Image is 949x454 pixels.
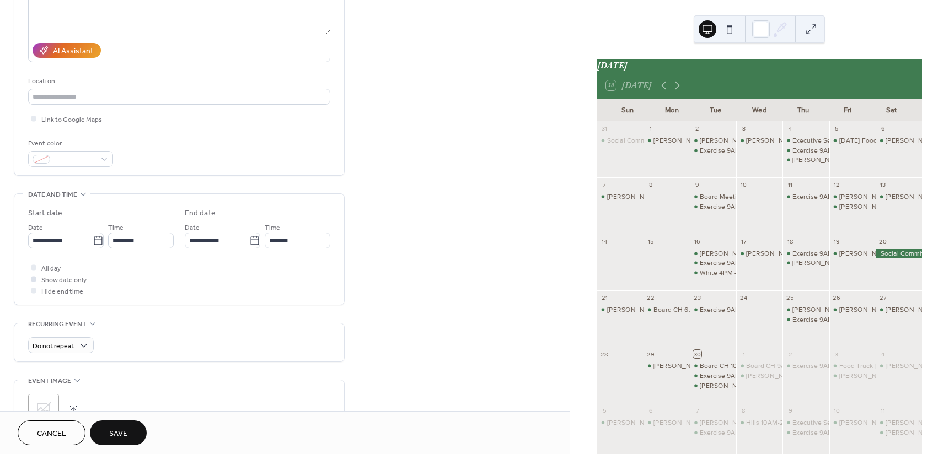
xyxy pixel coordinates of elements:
[839,202,913,212] div: [PERSON_NAME] 1-6pm
[28,375,71,387] span: Event image
[782,361,829,371] div: Exercise 9AM-10AM
[693,125,701,133] div: 2
[185,208,216,219] div: End date
[53,46,93,57] div: AI Assistant
[690,428,736,437] div: Exercise 9AM-10AM
[879,406,887,414] div: 11
[746,418,793,428] div: Hills 10AM-2PM
[647,237,655,245] div: 15
[650,99,694,121] div: Mon
[839,418,908,428] div: [PERSON_NAME] 8-CL
[601,237,609,245] div: 14
[839,305,924,315] div: [PERSON_NAME] 3:30-5pm
[41,274,87,286] span: Show date only
[876,305,922,315] div: Obert 8AM-CL
[693,350,701,358] div: 30
[700,146,759,155] div: Exercise 9AM-10AM
[739,406,748,414] div: 8
[33,43,101,58] button: AI Assistant
[601,294,609,302] div: 21
[693,294,701,302] div: 23
[597,418,644,428] div: Blaine 12PM - 5PM
[792,146,852,155] div: Exercise 9AM-10AM
[644,136,690,145] div: Gardner 8AM - 5PM
[690,268,736,278] div: White 4PM - 10PM
[792,136,888,145] div: Executive Session 5:30PM-9PM
[653,418,732,428] div: [PERSON_NAME] 8AM-CL
[690,136,736,145] div: Cupp 11AM-4PM
[829,361,876,371] div: Food Truck Friday: Clubhouse/Picnic 5PM-7:30PM
[739,181,748,189] div: 10
[876,136,922,145] div: Lednicky 9AM - 9PM
[606,99,650,121] div: Sun
[185,222,200,234] span: Date
[597,136,644,145] div: Social Committee CH 4-6PM
[876,361,922,371] div: Obert 8AM-CL
[647,350,655,358] div: 29
[782,249,829,258] div: Exercise 9AM-10AM
[782,258,829,268] div: Matthews CH 2-9PM
[792,192,852,202] div: Exercise 9AM-10AM
[597,192,644,202] div: Durbin 4PM - CL
[792,305,880,315] div: [PERSON_NAME] 12PM-4PM
[28,189,77,201] span: Date and time
[653,305,715,315] div: Board CH 6:00-9PM
[601,406,609,414] div: 5
[693,181,701,189] div: 9
[693,406,701,414] div: 7
[601,350,609,358] div: 28
[700,305,759,315] div: Exercise 9AM-10AM
[653,136,742,145] div: [PERSON_NAME] 8AM - 5PM
[690,361,736,371] div: Board CH 10AM - 2PM
[829,249,876,258] div: Gardner 12PM - CL
[786,294,794,302] div: 25
[781,99,825,121] div: Thu
[18,420,85,445] a: Cancel
[829,192,876,202] div: Donadio Ch 6PM -CL
[736,361,782,371] div: Board CH 9AM - 12PM
[700,361,766,371] div: Board CH 10AM - 2PM
[108,222,124,234] span: Time
[690,371,736,381] div: Exercise 9AM-10AM
[876,192,922,202] div: Donadio 8AM -5PM
[28,318,87,330] span: Recurring event
[825,99,870,121] div: Fri
[28,222,43,234] span: Date
[782,428,829,437] div: Exercise 9AM-10AM
[700,202,759,212] div: Exercise 9AM-10AM
[90,420,147,445] button: Save
[839,249,924,258] div: [PERSON_NAME] 12PM - CL
[690,249,736,258] div: Cupp 12PM-4PM
[879,125,887,133] div: 6
[601,181,609,189] div: 7
[786,125,794,133] div: 4
[736,418,782,428] div: Hills 10AM-2PM
[876,418,922,428] div: Bryan 1PM - CL
[690,305,736,315] div: Exercise 9AM-10AM
[792,428,852,437] div: Exercise 9AM-10AM
[28,208,62,219] div: Start date
[829,305,876,315] div: Farley 3:30-5pm
[829,371,876,381] div: Obert CH 7:30-CL
[782,315,829,325] div: Exercise 9AM-10AM
[700,268,755,278] div: White 4PM - 10PM
[597,59,922,72] div: [DATE]
[746,371,833,381] div: [PERSON_NAME] 12PM-4PM
[746,361,812,371] div: Board CH 9AM - 12PM
[601,125,609,133] div: 31
[265,222,280,234] span: Time
[700,136,785,145] div: [PERSON_NAME] 11AM-4PM
[37,428,66,440] span: Cancel
[879,237,887,245] div: 20
[700,418,785,428] div: [PERSON_NAME] 11AM-4PM
[33,340,74,353] span: Do not repeat
[690,258,736,268] div: Exercise 9AM-10AM
[792,155,887,165] div: [PERSON_NAME] 2:30-5:30PM
[786,406,794,414] div: 9
[869,99,913,121] div: Sat
[782,136,829,145] div: Executive Session 5:30PM-9PM
[833,237,841,245] div: 19
[644,305,690,315] div: Board CH 6:00-9PM
[647,406,655,414] div: 6
[700,428,759,437] div: Exercise 9AM-10AM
